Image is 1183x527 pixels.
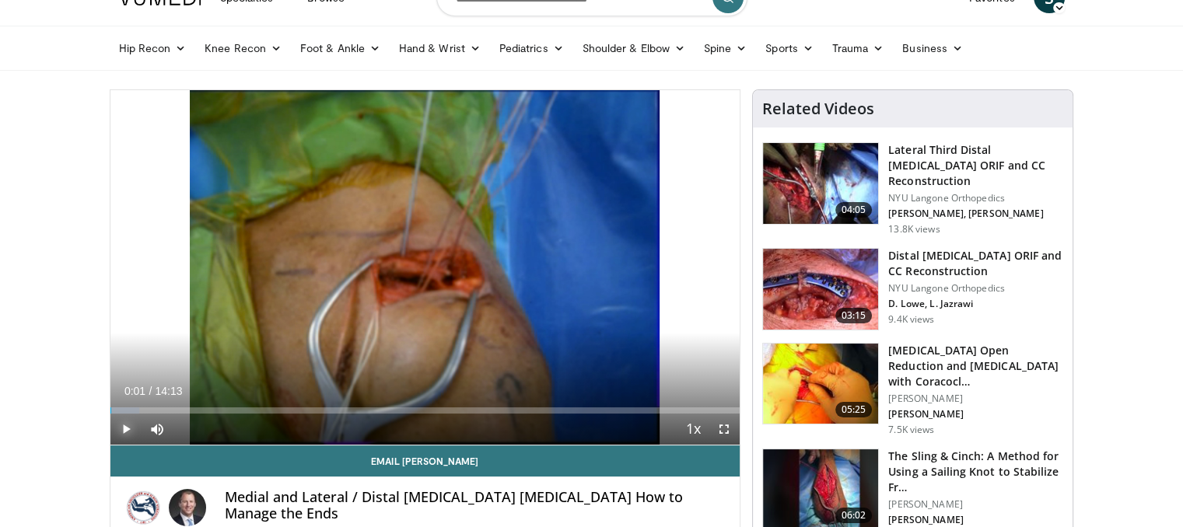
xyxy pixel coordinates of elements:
[110,90,740,445] video-js: Video Player
[756,33,823,64] a: Sports
[169,489,206,526] img: Avatar
[142,414,173,445] button: Mute
[763,344,878,424] img: d03f9492-8e94-45ae-897b-284f95b476c7.150x105_q85_crop-smart_upscale.jpg
[695,33,756,64] a: Spine
[762,248,1063,330] a: 03:15 Distal [MEDICAL_DATA] ORIF and CC Reconstruction NYU Langone Orthopedics D. Lowe, L. Jazraw...
[155,385,182,397] span: 14:13
[888,282,1063,295] p: NYU Langone Orthopedics
[888,498,1063,511] p: [PERSON_NAME]
[888,248,1063,279] h3: Distal [MEDICAL_DATA] ORIF and CC Reconstruction
[110,33,196,64] a: Hip Recon
[762,142,1063,236] a: 04:05 Lateral Third Distal [MEDICAL_DATA] ORIF and CC Reconstruction NYU Langone Orthopedics [PER...
[291,33,390,64] a: Foot & Ankle
[835,202,873,218] span: 04:05
[390,33,490,64] a: Hand & Wrist
[888,393,1063,405] p: [PERSON_NAME]
[835,308,873,323] span: 03:15
[888,208,1063,220] p: [PERSON_NAME], [PERSON_NAME]
[677,414,709,445] button: Playback Rate
[888,343,1063,389] h3: [MEDICAL_DATA] Open Reduction and [MEDICAL_DATA] with Coracocl…
[149,385,152,397] span: /
[123,489,163,526] img: American Shoulder and Elbow Surgeons 2010
[110,414,142,445] button: Play
[888,448,1063,495] h3: The Sling & Cinch: A Method for Using a Sailing Knot to Stabilize Fr…
[762,343,1063,436] a: 05:25 [MEDICAL_DATA] Open Reduction and [MEDICAL_DATA] with Coracocl… [PERSON_NAME] [PERSON_NAME]...
[225,489,728,522] h4: Medial and Lateral / Distal [MEDICAL_DATA] [MEDICAL_DATA] How to Manage the Ends
[124,385,145,397] span: 0:01
[893,33,972,64] a: Business
[888,223,940,236] p: 13.8K views
[835,508,873,523] span: 06:02
[888,514,1063,526] p: [PERSON_NAME]
[763,143,878,224] img: b53f9957-e81c-4985-86d3-a61d71e8d4c2.150x105_q85_crop-smart_upscale.jpg
[110,407,740,414] div: Progress Bar
[823,33,894,64] a: Trauma
[110,445,740,476] a: Email [PERSON_NAME]
[762,99,874,118] h4: Related Videos
[888,192,1063,204] p: NYU Langone Orthopedics
[888,298,1063,310] p: D. Lowe, L. Jazrawi
[888,313,934,326] p: 9.4K views
[573,33,695,64] a: Shoulder & Elbow
[888,424,934,436] p: 7.5K views
[888,142,1063,189] h3: Lateral Third Distal [MEDICAL_DATA] ORIF and CC Reconstruction
[763,249,878,330] img: 975f9b4a-0628-4e1f-be82-64e786784faa.jpg.150x105_q85_crop-smart_upscale.jpg
[835,402,873,417] span: 05:25
[195,33,291,64] a: Knee Recon
[490,33,573,64] a: Pediatrics
[709,414,740,445] button: Fullscreen
[888,408,1063,421] p: [PERSON_NAME]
